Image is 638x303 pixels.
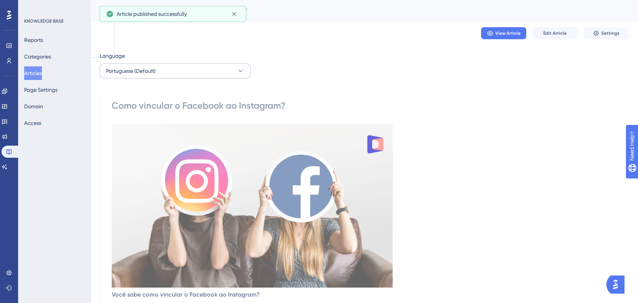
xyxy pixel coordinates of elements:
button: Portuguese (Default) [100,63,251,78]
button: Domain [24,100,43,113]
button: Page Settings [24,83,57,97]
button: Reports [24,33,43,47]
button: Articles [24,66,42,80]
button: Access [24,116,41,130]
button: Settings [584,27,629,39]
button: View Article [481,27,526,39]
span: View Article [495,30,521,36]
span: Edit Article [543,30,567,36]
strong: Você sabe como vincular o Facebook ao Instagram? [112,291,260,298]
div: Como vincular o Facebook ao Instagram? [112,100,393,112]
div: Como vincular o Facebook ao Instagram? [100,5,610,16]
span: Portuguese (Default) [106,66,156,75]
button: Edit Article [532,27,578,39]
span: Article published successfully [117,9,187,18]
span: Settings [601,30,620,36]
span: Need Help? [18,2,47,11]
iframe: UserGuiding AI Assistant Launcher [606,273,629,296]
span: Language [100,51,125,60]
div: KNOWLEDGE BASE [24,18,63,24]
button: Categories [24,50,51,63]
